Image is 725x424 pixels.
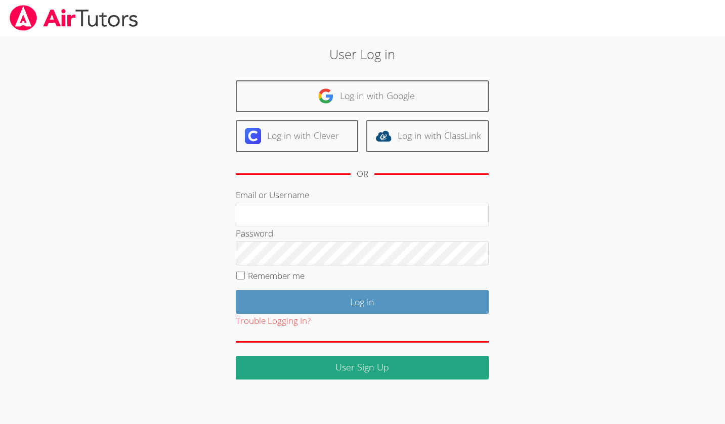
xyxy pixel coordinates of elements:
[236,120,358,152] a: Log in with Clever
[236,227,273,239] label: Password
[9,5,139,31] img: airtutors_banner-c4298cdbf04f3fff15de1276eac7730deb9818008684d7c2e4769d2f7ddbe033.png
[236,80,489,112] a: Log in with Google
[236,314,311,328] button: Trouble Logging In?
[318,88,334,104] img: google-logo-50288ca7cdecda66e5e0955fdab243c47b7ad437acaf1139b6f446037453330a.svg
[375,128,392,144] img: classlink-logo-d6bb404cc1216ec64c9a2012d9dc4662098be43eaf13dc465df04b49fa7ab582.svg
[366,120,489,152] a: Log in with ClassLink
[236,356,489,380] a: User Sign Up
[167,44,559,64] h2: User Log in
[245,128,261,144] img: clever-logo-6eab21bc6e7a338710f1a6ff85c0baf02591cd810cc4098c63d3a4b26e2feb20.svg
[236,290,489,314] input: Log in
[357,167,368,181] div: OR
[248,270,305,281] label: Remember me
[236,189,309,201] label: Email or Username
